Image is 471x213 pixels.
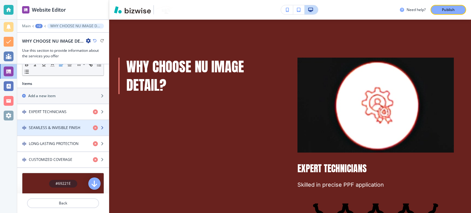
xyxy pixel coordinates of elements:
h3: Need help? [407,7,426,13]
button: Back [27,198,99,208]
h4: SEAMLESS & INVISIBLE FINISH [29,125,80,131]
h2: WHY CHOOSE NU IMAGE DETAIL? [22,38,83,44]
h5: EXPERT TECHNICIANS [297,162,454,175]
img: editor icon [22,6,29,13]
img: Drag [22,142,26,146]
img: Drag [22,110,26,114]
p: Skilled in precise PPF application [297,181,454,189]
button: DragLONG-LASTING PROTECTION [17,136,109,152]
h4: CUSTOMIZED COVERAGE [29,157,72,162]
h3: Use this section to provide information about the services you offer [22,48,104,59]
button: WHY CHOOSE NU IMAGE DETAIL? [47,24,104,29]
h3: WHY CHOOSE NU IMAGE DETAIL? [126,58,283,94]
h2: Website Editor [32,6,66,13]
img: EXPERT TECHNICIANS [297,58,454,153]
p: Publish [442,7,455,13]
h2: Items [22,81,32,86]
button: Add a new item [17,88,109,104]
button: Main [22,24,31,28]
p: Back [28,200,98,206]
button: DragCUSTOMIZED COVERAGE [17,152,109,168]
button: DragEXPERT TECHNICIANS [17,104,109,120]
h4: LONG-LASTING PROTECTION [29,141,78,146]
button: +2 [35,24,43,28]
h4: EXPERT TECHNICIANS [29,109,67,115]
img: Bizwise Logo [114,6,151,13]
img: Your Logo [156,6,173,13]
h4: #69221E [56,181,71,186]
button: DragSEAMLESS & INVISIBLE FINISH [17,120,109,136]
button: Publish [431,5,466,15]
button: #69221EBackground Color [22,173,104,205]
p: WHY CHOOSE NU IMAGE DETAIL? [50,24,101,28]
img: Drag [22,158,26,162]
h2: Add a new item [28,93,56,99]
img: Drag [22,126,26,130]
